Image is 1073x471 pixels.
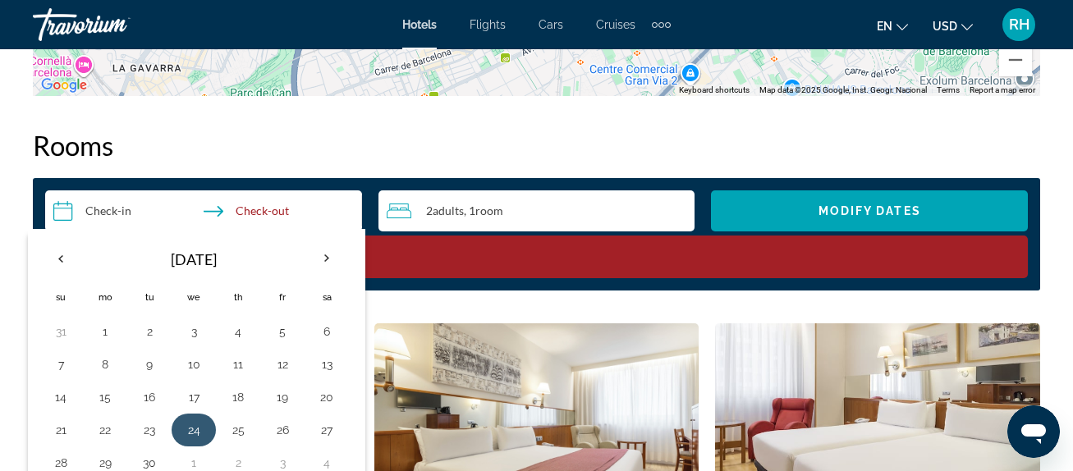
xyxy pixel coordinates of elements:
[136,386,163,409] button: Day 16
[48,418,74,441] button: Day 21
[877,20,892,33] span: en
[48,353,74,376] button: Day 7
[225,353,251,376] button: Day 11
[136,320,163,343] button: Day 2
[33,3,197,46] a: Travorium
[48,386,74,409] button: Day 14
[181,353,207,376] button: Day 10
[711,190,1028,231] button: Modify Dates
[136,418,163,441] button: Day 23
[759,85,927,94] span: Map data ©2025 Google, Inst. Geogr. Nacional
[679,85,750,96] button: Keyboard shortcuts
[39,240,83,277] button: Previous month
[92,386,118,409] button: Day 15
[181,320,207,343] button: Day 3
[269,418,296,441] button: Day 26
[464,204,503,217] span: , 1
[314,386,340,409] button: Day 20
[33,129,1040,162] h2: Rooms
[92,418,118,441] button: Day 22
[314,418,340,441] button: Day 27
[225,386,251,409] button: Day 18
[475,203,503,217] span: Room
[136,353,163,376] button: Day 9
[92,320,118,343] button: Day 1
[426,204,464,217] span: 2
[37,75,91,96] a: Open this area in Google Maps (opens a new window)
[933,20,957,33] span: USD
[1007,405,1060,458] iframe: Button to launch messaging window
[269,386,296,409] button: Day 19
[539,18,563,31] a: Cars
[1009,16,1029,33] span: RH
[83,240,305,279] th: [DATE]
[877,14,908,38] button: Change language
[470,18,506,31] a: Flights
[45,190,362,231] button: Select check in and out date
[57,248,1016,266] div: Minimum length of stay is 1 day
[933,14,973,38] button: Change currency
[433,203,464,217] span: Adults
[225,320,251,343] button: Day 4
[937,85,960,94] a: Terms (opens in new tab)
[92,353,118,376] button: Day 8
[45,190,1028,231] div: Search widget
[305,240,349,277] button: Next month
[402,18,437,31] a: Hotels
[225,418,251,441] button: Day 25
[181,418,207,441] button: Day 24
[314,353,340,376] button: Day 13
[999,43,1032,76] button: Zoom out
[596,18,635,31] a: Cruises
[181,386,207,409] button: Day 17
[819,204,921,217] span: Modify Dates
[378,190,695,231] button: Travelers: 2 adults, 0 children
[314,320,340,343] button: Day 6
[269,353,296,376] button: Day 12
[652,11,671,38] button: Extra navigation items
[37,75,91,96] img: Google
[269,320,296,343] button: Day 5
[997,7,1040,42] button: User Menu
[48,320,74,343] button: Day 31
[970,85,1035,94] a: Report a map error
